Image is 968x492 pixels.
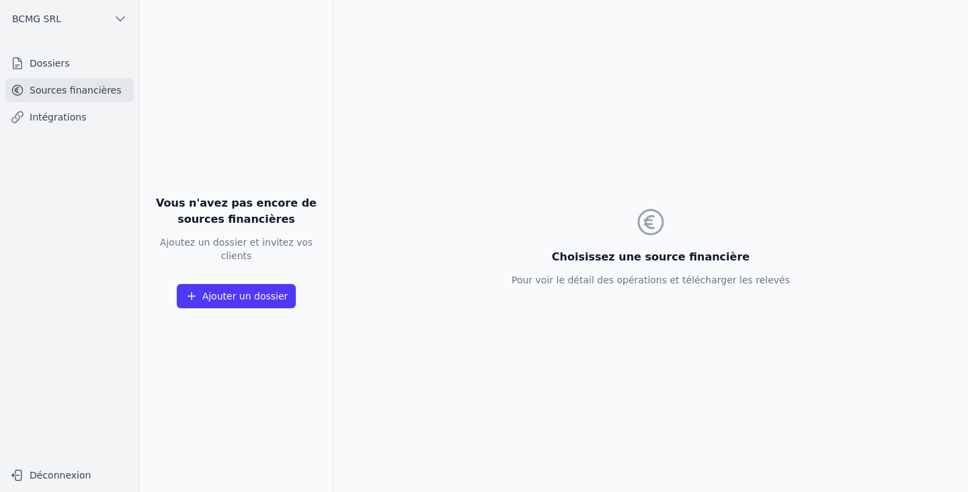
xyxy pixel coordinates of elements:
[5,8,134,30] button: BCMG SRL
[512,273,790,287] p: Pour voir le détail des opérations et télécharger les relevés
[12,12,61,26] span: BCMG SRL
[5,51,134,75] a: Dossiers
[5,78,134,102] a: Sources financières
[5,464,134,486] button: Déconnexion
[151,195,322,227] h3: Vous n'avez pas encore de sources financières
[5,105,134,129] a: Intégrations
[151,236,322,262] p: Ajoutez un dossier et invitez vos clients
[512,249,790,265] h3: Choisissez une source financière
[177,284,296,308] button: Ajouter un dossier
